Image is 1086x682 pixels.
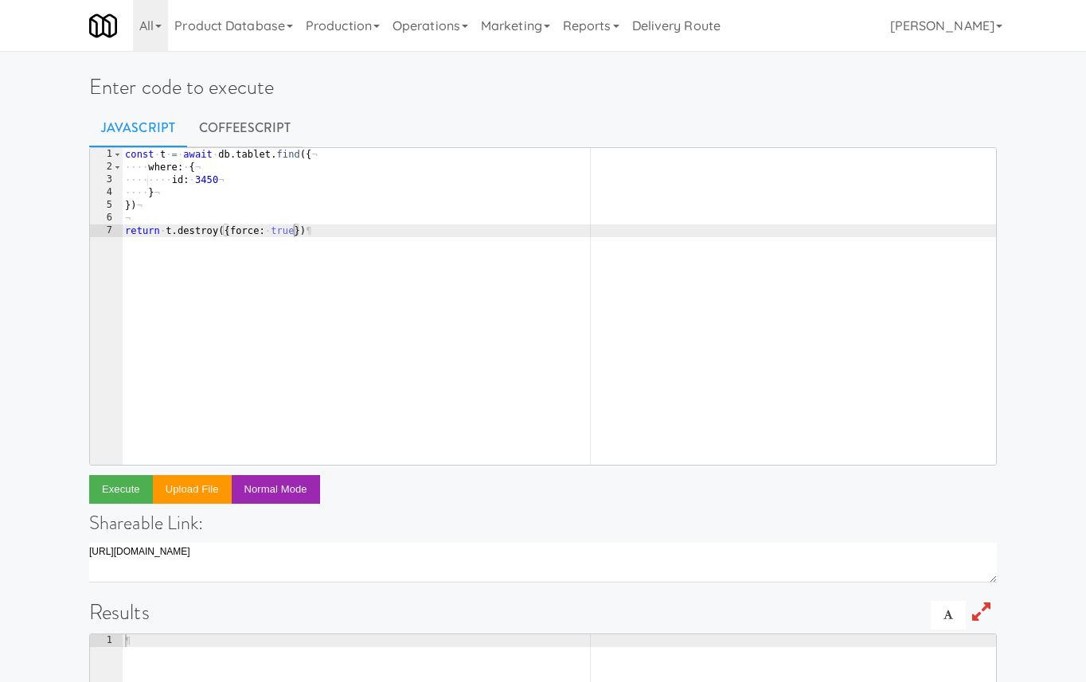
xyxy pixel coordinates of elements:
[90,148,123,161] div: 1
[90,199,123,212] div: 5
[90,173,123,186] div: 3
[89,543,997,583] textarea: [URL][DOMAIN_NAME]
[90,186,123,199] div: 4
[153,475,232,504] button: Upload file
[89,601,997,624] h1: Results
[89,12,117,40] img: Micromart
[89,512,997,533] h4: Shareable Link:
[90,224,123,237] div: 7
[89,76,997,99] h1: Enter code to execute
[89,475,153,504] button: Execute
[89,108,187,148] a: Javascript
[187,108,303,148] a: CoffeeScript
[90,161,123,173] div: 2
[90,212,123,224] div: 6
[90,634,123,647] div: 1
[232,475,320,504] button: Normal Mode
